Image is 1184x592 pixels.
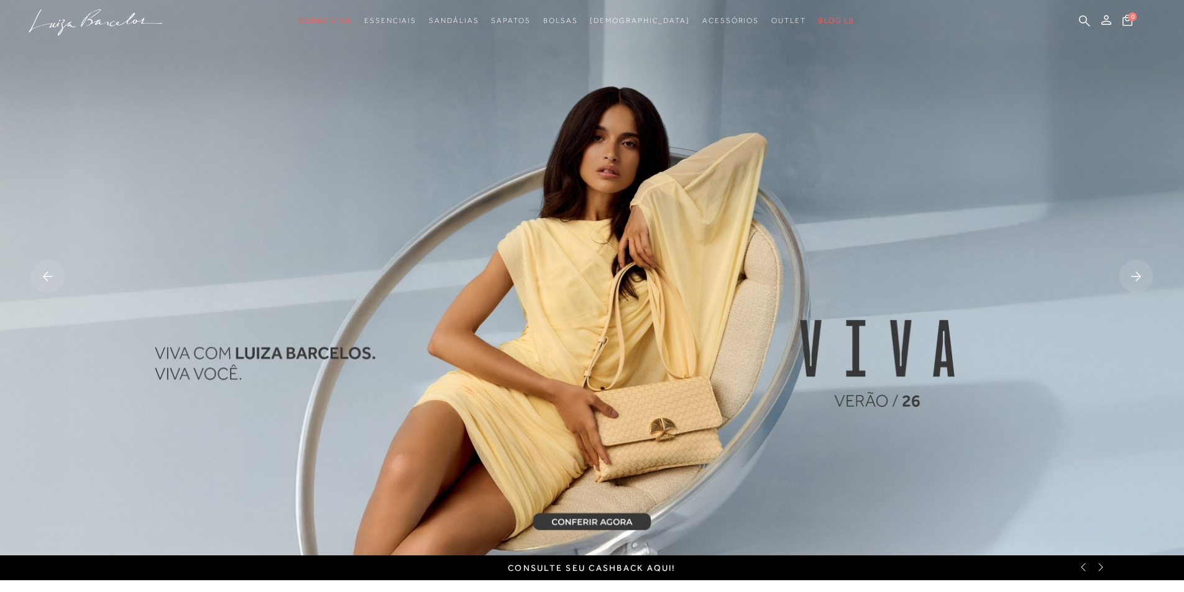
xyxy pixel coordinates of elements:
[771,16,806,25] span: Outlet
[543,9,578,32] a: categoryNavScreenReaderText
[491,16,530,25] span: Sapatos
[429,9,479,32] a: categoryNavScreenReaderText
[1119,14,1136,30] button: 0
[543,16,578,25] span: Bolsas
[819,16,855,25] span: BLOG LB
[819,9,855,32] a: BLOG LB
[508,563,676,573] a: Consulte seu cashback aqui!
[491,9,530,32] a: categoryNavScreenReaderText
[702,9,759,32] a: categoryNavScreenReaderText
[429,16,479,25] span: Sandálias
[590,9,690,32] a: noSubCategoriesText
[364,16,416,25] span: Essenciais
[298,16,352,25] span: Verão Viva
[702,16,759,25] span: Acessórios
[771,9,806,32] a: categoryNavScreenReaderText
[298,9,352,32] a: categoryNavScreenReaderText
[1128,12,1137,21] span: 0
[590,16,690,25] span: [DEMOGRAPHIC_DATA]
[364,9,416,32] a: categoryNavScreenReaderText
